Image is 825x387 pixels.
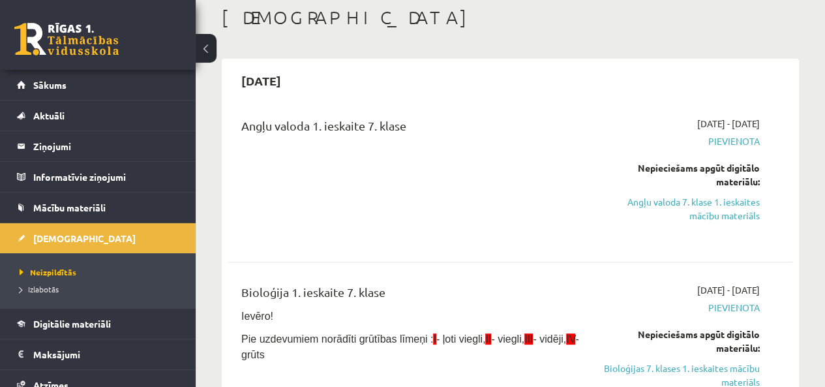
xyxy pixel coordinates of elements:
legend: Informatīvie ziņojumi [33,162,179,192]
legend: Maksājumi [33,339,179,369]
span: III [524,333,533,345]
span: Aktuāli [33,110,65,121]
div: Bioloģija 1. ieskaite 7. klase [241,283,580,307]
span: Izlabotās [20,284,59,294]
a: Informatīvie ziņojumi [17,162,179,192]
a: [DEMOGRAPHIC_DATA] [17,223,179,253]
span: Pievienota [600,134,760,148]
a: Neizpildītās [20,266,183,278]
span: IV [566,333,575,345]
span: Mācību materiāli [33,202,106,213]
span: Pievienota [600,301,760,315]
span: Neizpildītās [20,267,76,277]
span: Digitālie materiāli [33,318,111,330]
legend: Ziņojumi [33,131,179,161]
span: Sākums [33,79,67,91]
a: Angļu valoda 7. klase 1. ieskaites mācību materiāls [600,195,760,223]
h2: [DATE] [228,65,294,96]
a: Izlabotās [20,283,183,295]
span: [DEMOGRAPHIC_DATA] [33,232,136,244]
a: Maksājumi [17,339,179,369]
div: Angļu valoda 1. ieskaite 7. klase [241,117,580,141]
span: [DATE] - [DATE] [697,283,760,297]
span: I [433,333,436,345]
span: Ievēro! [241,311,273,322]
span: [DATE] - [DATE] [697,117,760,131]
a: Rīgas 1. Tālmācības vidusskola [14,23,119,55]
div: Nepieciešams apgūt digitālo materiālu: [600,161,760,189]
a: Digitālie materiāli [17,309,179,339]
a: Sākums [17,70,179,100]
h1: [DEMOGRAPHIC_DATA] [222,7,799,29]
a: Aktuāli [17,101,179,131]
a: Mācību materiāli [17,193,179,223]
span: Pie uzdevumiem norādīti grūtības līmeņi : - ļoti viegli, - viegli, - vidēji, - grūts [241,333,579,360]
a: Ziņojumi [17,131,179,161]
div: Nepieciešams apgūt digitālo materiālu: [600,328,760,355]
span: II [485,333,491,345]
